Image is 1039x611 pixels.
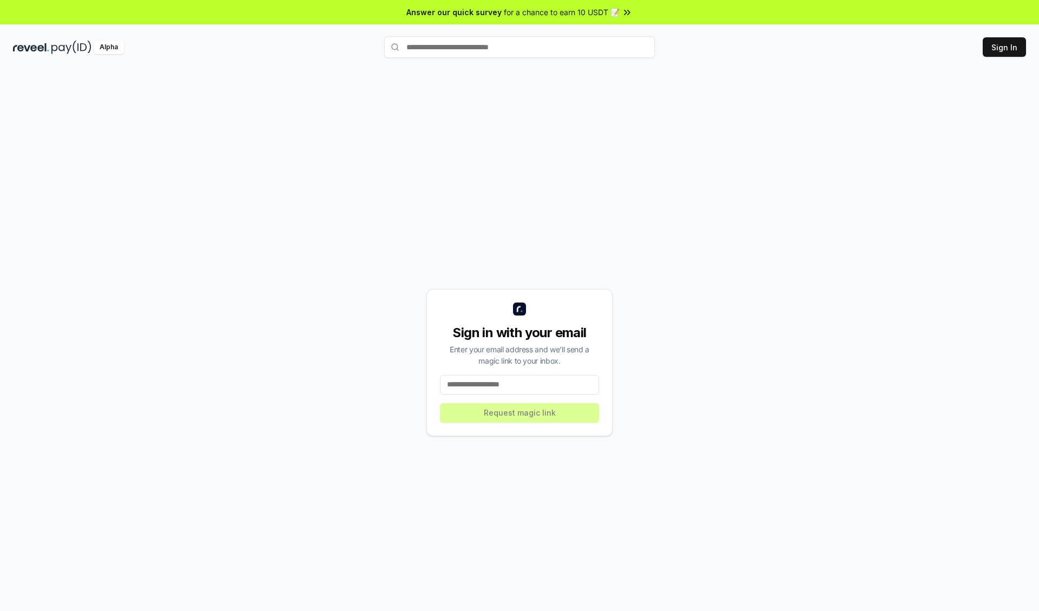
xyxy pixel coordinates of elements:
div: Alpha [94,41,124,54]
div: Sign in with your email [440,324,599,341]
div: Enter your email address and we’ll send a magic link to your inbox. [440,344,599,366]
button: Sign In [983,37,1026,57]
span: Answer our quick survey [406,6,502,18]
img: pay_id [51,41,91,54]
img: reveel_dark [13,41,49,54]
img: logo_small [513,303,526,316]
span: for a chance to earn 10 USDT 📝 [504,6,620,18]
